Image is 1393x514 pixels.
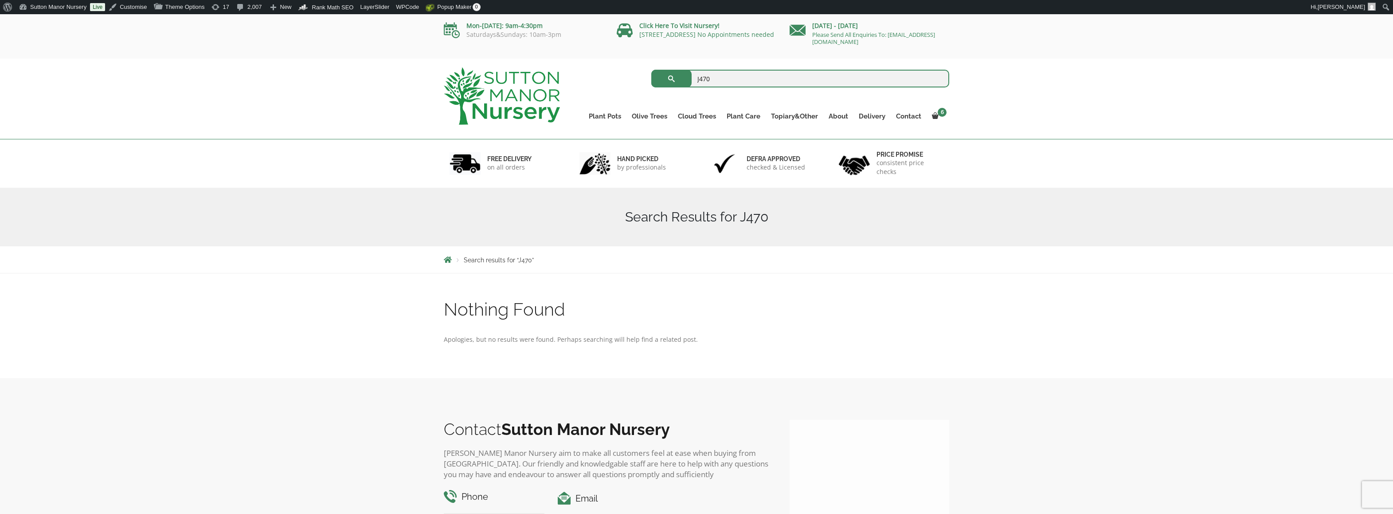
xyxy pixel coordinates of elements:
[487,163,532,172] p: on all orders
[839,150,870,177] img: 4.jpg
[444,490,544,504] h4: Phone
[747,155,805,163] h6: Defra approved
[876,150,944,158] h6: Price promise
[450,152,481,175] img: 1.jpg
[823,110,853,123] a: About
[464,257,534,264] span: Search results for “J470”
[891,110,927,123] a: Contact
[790,20,949,31] p: [DATE] - [DATE]
[444,20,603,31] p: Mon-[DATE]: 9am-4:30pm
[444,334,949,345] p: Apologies, but no results were found. Perhaps searching will help find a related post.
[444,256,949,263] nav: Breadcrumbs
[626,110,673,123] a: Olive Trees
[444,420,772,439] h2: Contact
[501,420,670,439] b: Sutton Manor Nursery
[639,21,720,30] a: Click Here To Visit Nursery!
[617,155,666,163] h6: hand picked
[812,31,935,46] a: Please Send All Enquiries To: [EMAIL_ADDRESS][DOMAIN_NAME]
[583,110,626,123] a: Plant Pots
[938,108,947,117] span: 6
[90,3,105,11] a: Live
[312,4,354,11] span: Rank Math SEO
[579,152,610,175] img: 2.jpg
[473,3,481,11] span: 0
[558,492,772,506] h4: Email
[444,31,603,38] p: Saturdays&Sundays: 10am-3pm
[927,110,949,123] a: 6
[853,110,891,123] a: Delivery
[444,300,949,319] h1: Nothing Found
[487,155,532,163] h6: FREE DELIVERY
[766,110,823,123] a: Topiary&Other
[747,163,805,172] p: checked & Licensed
[709,152,740,175] img: 3.jpg
[617,163,666,172] p: by professionals
[1318,4,1365,10] span: [PERSON_NAME]
[639,30,774,39] a: [STREET_ADDRESS] No Appointments needed
[444,209,949,225] h1: Search Results for J470
[721,110,766,123] a: Plant Care
[444,67,560,125] img: logo
[673,110,721,123] a: Cloud Trees
[651,70,950,87] input: Search...
[876,158,944,176] p: consistent price checks
[444,448,772,480] p: [PERSON_NAME] Manor Nursery aim to make all customers feel at ease when buying from [GEOGRAPHIC_D...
